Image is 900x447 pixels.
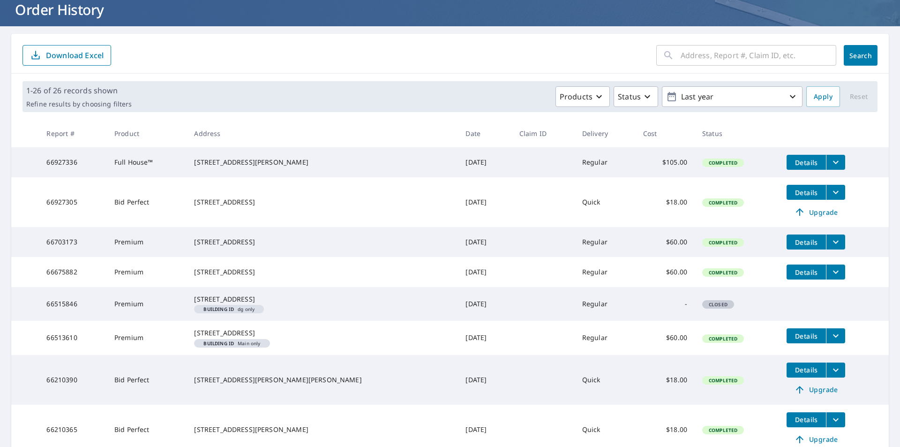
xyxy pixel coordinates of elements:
[662,86,802,107] button: Last year
[636,227,695,257] td: $60.00
[703,377,743,384] span: Completed
[39,120,107,147] th: Report #
[787,328,826,343] button: detailsBtn-66513610
[575,227,636,257] td: Regular
[787,205,845,220] a: Upgrade
[792,268,820,277] span: Details
[792,434,840,445] span: Upgrade
[194,197,450,207] div: [STREET_ADDRESS]
[826,155,845,170] button: filesDropdownBtn-66927336
[203,307,234,311] em: Building ID
[792,365,820,374] span: Details
[194,158,450,167] div: [STREET_ADDRESS][PERSON_NAME]
[194,237,450,247] div: [STREET_ADDRESS]
[703,335,743,342] span: Completed
[458,147,511,177] td: [DATE]
[703,239,743,246] span: Completed
[575,257,636,287] td: Regular
[575,321,636,355] td: Regular
[703,159,743,166] span: Completed
[792,384,840,395] span: Upgrade
[826,265,845,280] button: filesDropdownBtn-66675882
[39,177,107,227] td: 66927305
[787,235,826,250] button: detailsBtn-66703173
[787,432,845,447] a: Upgrade
[46,50,104,61] p: Download Excel
[851,51,870,60] span: Search
[107,147,187,177] td: Full House™
[107,321,187,355] td: Premium
[575,147,636,177] td: Regular
[826,185,845,200] button: filesDropdownBtn-66927305
[203,341,234,346] em: Building ID
[107,257,187,287] td: Premium
[194,375,450,385] div: [STREET_ADDRESS][PERSON_NAME][PERSON_NAME]
[814,91,832,103] span: Apply
[826,363,845,378] button: filesDropdownBtn-66210390
[39,321,107,355] td: 66513610
[787,363,826,378] button: detailsBtn-66210390
[787,265,826,280] button: detailsBtn-66675882
[39,355,107,405] td: 66210390
[198,341,266,346] span: Main only
[107,177,187,227] td: Bid Perfect
[575,287,636,321] td: Regular
[703,269,743,276] span: Completed
[26,85,132,96] p: 1-26 of 26 records shown
[22,45,111,66] button: Download Excel
[636,147,695,177] td: $105.00
[458,321,511,355] td: [DATE]
[458,177,511,227] td: [DATE]
[39,147,107,177] td: 66927336
[792,332,820,341] span: Details
[575,355,636,405] td: Quick
[107,227,187,257] td: Premium
[636,287,695,321] td: -
[39,287,107,321] td: 66515846
[194,425,450,434] div: [STREET_ADDRESS][PERSON_NAME]
[458,355,511,405] td: [DATE]
[458,227,511,257] td: [DATE]
[787,382,845,397] a: Upgrade
[806,86,840,107] button: Apply
[458,120,511,147] th: Date
[458,287,511,321] td: [DATE]
[792,415,820,424] span: Details
[826,412,845,427] button: filesDropdownBtn-66210365
[826,235,845,250] button: filesDropdownBtn-66703173
[792,158,820,167] span: Details
[792,238,820,247] span: Details
[512,120,575,147] th: Claim ID
[26,100,132,108] p: Refine results by choosing filters
[636,321,695,355] td: $60.00
[458,257,511,287] td: [DATE]
[618,91,641,102] p: Status
[703,427,743,433] span: Completed
[792,206,840,218] span: Upgrade
[107,287,187,321] td: Premium
[575,177,636,227] td: Quick
[39,227,107,257] td: 66703173
[39,257,107,287] td: 66675882
[636,355,695,405] td: $18.00
[614,86,658,107] button: Status
[787,155,826,170] button: detailsBtn-66927336
[194,328,450,338] div: [STREET_ADDRESS]
[695,120,779,147] th: Status
[194,295,450,304] div: [STREET_ADDRESS]
[107,120,187,147] th: Product
[792,188,820,197] span: Details
[107,355,187,405] td: Bid Perfect
[826,328,845,343] button: filesDropdownBtn-66513610
[844,45,877,66] button: Search
[681,42,836,68] input: Address, Report #, Claim ID, etc.
[187,120,458,147] th: Address
[703,301,733,308] span: Closed
[194,267,450,277] div: [STREET_ADDRESS]
[636,177,695,227] td: $18.00
[787,185,826,200] button: detailsBtn-66927305
[198,307,260,311] span: dg only
[636,120,695,147] th: Cost
[677,89,787,105] p: Last year
[703,199,743,206] span: Completed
